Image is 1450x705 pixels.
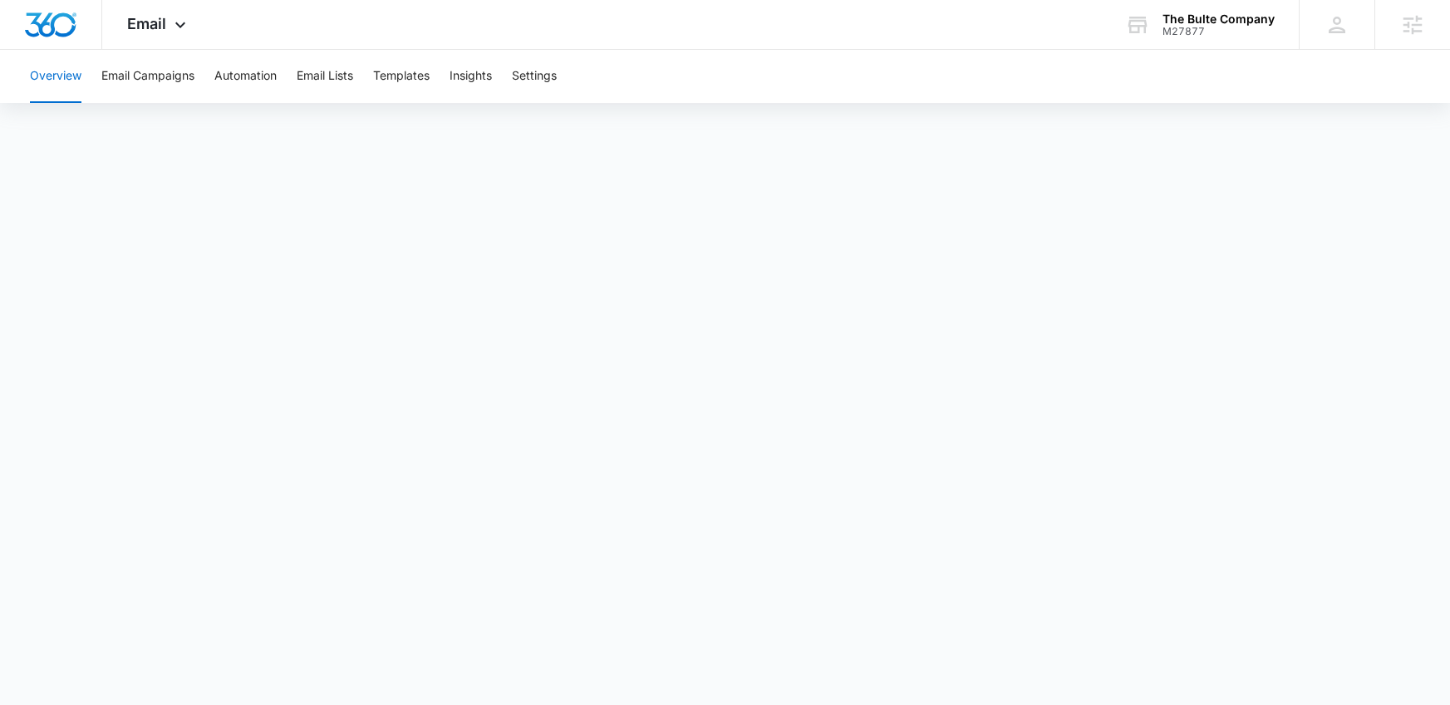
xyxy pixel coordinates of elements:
[512,50,557,103] button: Settings
[450,50,492,103] button: Insights
[1162,12,1275,26] div: account name
[297,50,353,103] button: Email Lists
[127,15,166,32] span: Email
[373,50,430,103] button: Templates
[30,50,81,103] button: Overview
[214,50,277,103] button: Automation
[1162,26,1275,37] div: account id
[101,50,194,103] button: Email Campaigns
